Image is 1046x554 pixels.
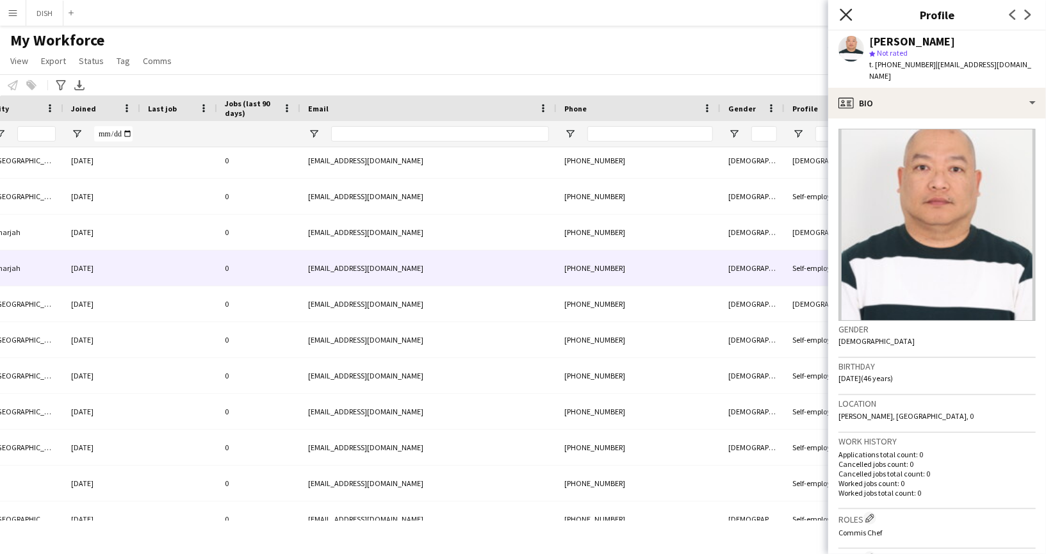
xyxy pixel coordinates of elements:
[26,1,63,26] button: DISH
[721,143,785,178] div: [DEMOGRAPHIC_DATA]
[63,501,140,537] div: [DATE]
[63,322,140,357] div: [DATE]
[785,250,867,286] div: Self-employed Crew
[17,126,56,142] input: City Filter Input
[838,129,1036,321] img: Crew avatar or photo
[63,286,140,322] div: [DATE]
[721,179,785,214] div: [DEMOGRAPHIC_DATA]
[557,394,721,429] div: [PHONE_NUMBER]
[721,215,785,250] div: [DEMOGRAPHIC_DATA]
[557,358,721,393] div: [PHONE_NUMBER]
[785,143,867,178] div: [DEMOGRAPHIC_DATA] Employees
[79,55,104,67] span: Status
[300,501,557,537] div: [EMAIL_ADDRESS][DOMAIN_NAME]
[111,53,135,69] a: Tag
[138,53,177,69] a: Comms
[63,394,140,429] div: [DATE]
[721,501,785,537] div: [DEMOGRAPHIC_DATA]
[838,436,1036,447] h3: Work history
[838,528,882,537] span: Commis Chef
[877,48,908,58] span: Not rated
[557,250,721,286] div: [PHONE_NUMBER]
[53,77,69,93] app-action-btn: Advanced filters
[300,286,557,322] div: [EMAIL_ADDRESS][DOMAIN_NAME]
[63,143,140,178] div: [DATE]
[785,466,867,501] div: Self-employed Crew
[331,126,549,142] input: Email Filter Input
[300,394,557,429] div: [EMAIL_ADDRESS][DOMAIN_NAME]
[785,501,867,537] div: Self-employed Crew
[785,215,867,250] div: [DEMOGRAPHIC_DATA] Employees
[721,358,785,393] div: [DEMOGRAPHIC_DATA]
[217,143,300,178] div: 0
[300,215,557,250] div: [EMAIL_ADDRESS][DOMAIN_NAME]
[63,250,140,286] div: [DATE]
[300,250,557,286] div: [EMAIL_ADDRESS][DOMAIN_NAME]
[838,411,974,421] span: [PERSON_NAME], [GEOGRAPHIC_DATA], 0
[63,358,140,393] div: [DATE]
[10,31,104,50] span: My Workforce
[10,55,28,67] span: View
[143,55,172,67] span: Comms
[838,450,1036,459] p: Applications total count: 0
[838,336,915,346] span: [DEMOGRAPHIC_DATA]
[721,250,785,286] div: [DEMOGRAPHIC_DATA]
[838,373,893,383] span: [DATE] (46 years)
[217,501,300,537] div: 0
[785,358,867,393] div: Self-employed Crew
[838,488,1036,498] p: Worked jobs total count: 0
[71,104,96,113] span: Joined
[217,394,300,429] div: 0
[838,469,1036,478] p: Cancelled jobs total count: 0
[557,501,721,537] div: [PHONE_NUMBER]
[557,179,721,214] div: [PHONE_NUMBER]
[785,322,867,357] div: Self-employed Crew
[300,466,557,501] div: [EMAIL_ADDRESS][DOMAIN_NAME]
[728,104,756,113] span: Gender
[721,394,785,429] div: [DEMOGRAPHIC_DATA]
[36,53,71,69] a: Export
[785,179,867,214] div: Self-employed Crew
[792,128,804,140] button: Open Filter Menu
[5,53,33,69] a: View
[557,466,721,501] div: [PHONE_NUMBER]
[557,322,721,357] div: [PHONE_NUMBER]
[792,104,818,113] span: Profile
[721,322,785,357] div: [DEMOGRAPHIC_DATA]
[557,430,721,465] div: [PHONE_NUMBER]
[308,104,329,113] span: Email
[217,466,300,501] div: 0
[72,77,87,93] app-action-btn: Export XLSX
[94,126,133,142] input: Joined Filter Input
[838,323,1036,335] h3: Gender
[587,126,713,142] input: Phone Filter Input
[838,512,1036,525] h3: Roles
[751,126,777,142] input: Gender Filter Input
[564,104,587,113] span: Phone
[41,55,66,67] span: Export
[721,430,785,465] div: [DEMOGRAPHIC_DATA]
[300,322,557,357] div: [EMAIL_ADDRESS][DOMAIN_NAME]
[63,430,140,465] div: [DATE]
[225,99,277,118] span: Jobs (last 90 days)
[838,459,1036,469] p: Cancelled jobs count: 0
[785,430,867,465] div: Self-employed Crew
[869,60,936,69] span: t. [PHONE_NUMBER]
[217,215,300,250] div: 0
[217,179,300,214] div: 0
[117,55,130,67] span: Tag
[838,361,1036,372] h3: Birthday
[308,128,320,140] button: Open Filter Menu
[300,143,557,178] div: [EMAIL_ADDRESS][DOMAIN_NAME]
[71,128,83,140] button: Open Filter Menu
[728,128,740,140] button: Open Filter Menu
[721,286,785,322] div: [DEMOGRAPHIC_DATA]
[815,126,859,142] input: Profile Filter Input
[828,88,1046,118] div: Bio
[217,430,300,465] div: 0
[557,286,721,322] div: [PHONE_NUMBER]
[564,128,576,140] button: Open Filter Menu
[63,215,140,250] div: [DATE]
[785,394,867,429] div: Self-employed Crew
[557,143,721,178] div: [PHONE_NUMBER]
